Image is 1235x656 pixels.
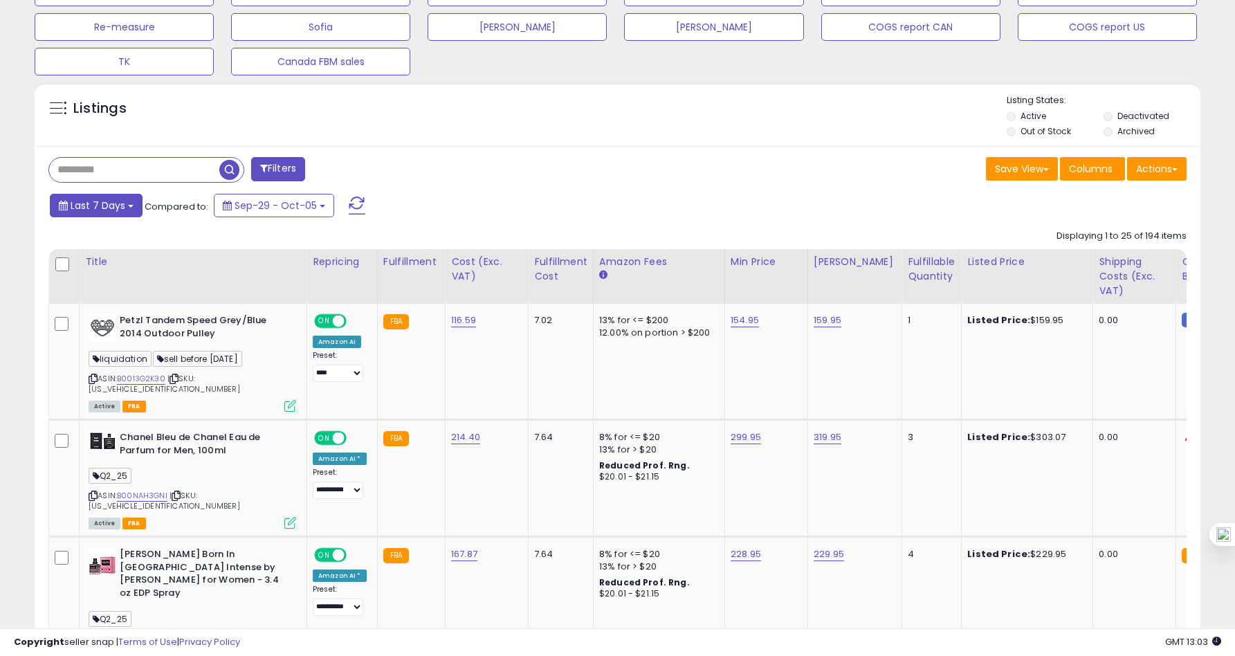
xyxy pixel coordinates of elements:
[89,351,152,367] span: liquidation
[967,431,1082,444] div: $303.07
[89,431,296,527] div: ASIN:
[908,255,955,284] div: Fulfillable Quantity
[599,255,719,269] div: Amazon Fees
[534,314,583,327] div: 7.02
[967,548,1082,561] div: $229.95
[1007,94,1200,107] p: Listing States:
[383,548,409,563] small: FBA
[35,48,214,75] button: TK
[1060,157,1125,181] button: Columns
[908,431,951,444] div: 3
[214,194,334,217] button: Sep-29 - Oct-05
[967,313,1030,327] b: Listed Price:
[814,313,841,327] a: 159.95
[599,576,690,588] b: Reduced Prof. Rng.
[89,490,240,511] span: | SKU: [US_VEHICLE_IDENTIFICATION_NUMBER]
[451,255,522,284] div: Cost (Exc. VAT)
[967,314,1082,327] div: $159.95
[908,314,951,327] div: 1
[313,255,372,269] div: Repricing
[313,336,361,348] div: Amazon AI
[231,13,410,41] button: Sofia
[251,157,305,181] button: Filters
[1069,162,1113,176] span: Columns
[534,548,583,561] div: 7.64
[534,431,583,444] div: 7.64
[14,636,240,649] div: seller snap | |
[599,431,714,444] div: 8% for <= $20
[89,518,120,529] span: All listings currently available for purchase on Amazon
[89,373,240,394] span: | SKU: [US_VEHICLE_IDENTIFICATION_NUMBER]
[731,547,761,561] a: 228.95
[731,430,761,444] a: 299.95
[313,570,367,582] div: Amazon AI *
[122,518,146,529] span: FBA
[383,314,409,329] small: FBA
[118,635,177,648] a: Terms of Use
[1216,527,1231,542] img: one_i.png
[313,351,367,382] div: Preset:
[383,255,439,269] div: Fulfillment
[814,255,896,269] div: [PERSON_NAME]
[1127,157,1187,181] button: Actions
[599,459,690,471] b: Reduced Prof. Rng.
[967,255,1087,269] div: Listed Price
[345,549,367,561] span: OFF
[89,314,296,410] div: ASIN:
[89,314,116,342] img: 31gGg+bpauL._SL40_.jpg
[1117,125,1155,137] label: Archived
[1099,314,1165,327] div: 0.00
[599,548,714,561] div: 8% for <= $20
[117,373,165,385] a: B0013G2K30
[313,468,367,499] div: Preset:
[1099,548,1165,561] div: 0.00
[313,453,367,465] div: Amazon AI *
[50,194,143,217] button: Last 7 Days
[451,430,480,444] a: 214.40
[599,471,714,483] div: $20.01 - $21.15
[624,13,803,41] button: [PERSON_NAME]
[383,431,409,446] small: FBA
[908,548,951,561] div: 4
[345,316,367,327] span: OFF
[1165,635,1221,648] span: 2025-10-13 13:03 GMT
[1018,13,1197,41] button: COGS report US
[599,561,714,573] div: 13% for > $20
[967,430,1030,444] b: Listed Price:
[89,548,116,576] img: 41DqW08jGVL._SL40_.jpg
[71,199,125,212] span: Last 7 Days
[145,200,208,213] span: Compared to:
[814,547,844,561] a: 229.95
[89,468,131,484] span: Q2_25
[599,327,714,339] div: 12.00% on portion > $200
[235,199,317,212] span: Sep-29 - Oct-05
[731,255,802,269] div: Min Price
[1182,548,1207,563] small: FBA
[153,351,242,367] span: sell before [DATE]
[35,13,214,41] button: Re-measure
[534,255,587,284] div: Fulfillment Cost
[1099,255,1170,298] div: Shipping Costs (Exc. VAT)
[315,432,333,444] span: ON
[313,585,367,616] div: Preset:
[1117,110,1169,122] label: Deactivated
[967,547,1030,561] b: Listed Price:
[120,314,288,343] b: Petzl Tandem Speed Grey/Blue 2014 Outdoor Pulley
[451,547,477,561] a: 167.87
[599,444,714,456] div: 13% for > $20
[73,99,127,118] h5: Listings
[315,316,333,327] span: ON
[120,548,288,603] b: [PERSON_NAME] Born In [GEOGRAPHIC_DATA] Intense by [PERSON_NAME] for Women - 3.4 oz EDP Spray
[986,157,1058,181] button: Save View
[599,269,607,282] small: Amazon Fees.
[315,549,333,561] span: ON
[117,490,167,502] a: B00NAH3GNI
[731,313,759,327] a: 154.95
[179,635,240,648] a: Privacy Policy
[1056,230,1187,243] div: Displaying 1 to 25 of 194 items
[122,401,146,412] span: FBA
[451,313,476,327] a: 116.59
[1021,125,1071,137] label: Out of Stock
[814,430,841,444] a: 319.95
[345,432,367,444] span: OFF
